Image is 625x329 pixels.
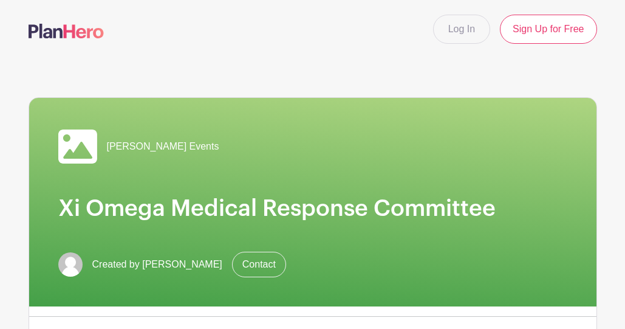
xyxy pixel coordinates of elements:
a: Contact [232,252,286,277]
h1: Xi Omega Medical Response Committee [58,195,567,223]
a: Log In [433,15,490,44]
img: default-ce2991bfa6775e67f084385cd625a349d9dcbb7a52a09fb2fda1e96e2d18dcdb.png [58,252,83,277]
span: Created by [PERSON_NAME] [92,257,222,272]
span: [PERSON_NAME] Events [107,139,219,154]
a: Sign Up for Free [500,15,596,44]
img: logo-507f7623f17ff9eddc593b1ce0a138ce2505c220e1c5a4e2b4648c50719b7d32.svg [29,24,104,38]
